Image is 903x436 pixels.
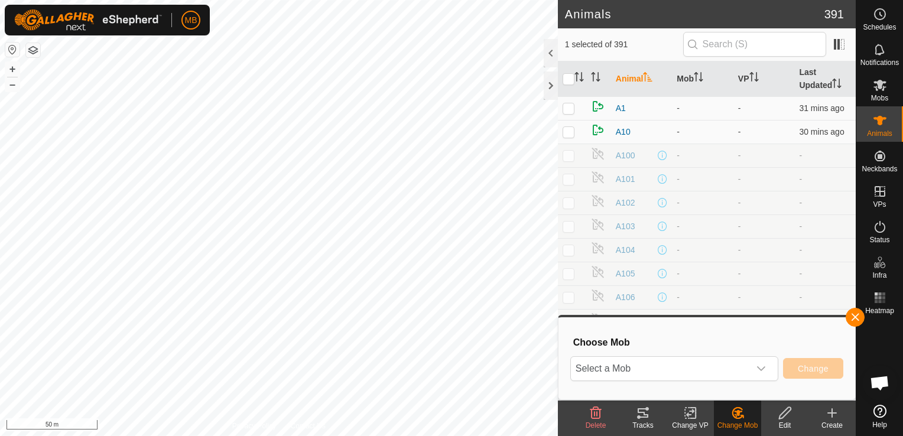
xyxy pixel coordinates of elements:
[749,74,759,83] p-sorticon: Activate to sort
[799,292,802,302] span: -
[565,38,683,51] span: 1 selected of 391
[738,222,741,231] app-display-virtual-paddock-transition: -
[808,420,856,431] div: Create
[616,268,635,280] span: A105
[5,43,20,57] button: Reset Map
[591,99,605,113] img: returning on
[591,312,605,326] img: returning off
[714,420,761,431] div: Change Mob
[738,245,741,255] app-display-virtual-paddock-transition: -
[616,149,635,162] span: A100
[616,244,635,256] span: A104
[14,9,162,31] img: Gallagher Logo
[824,5,844,23] span: 391
[738,103,741,113] app-display-virtual-paddock-transition: -
[733,61,795,97] th: VP
[860,59,899,66] span: Notifications
[694,74,703,83] p-sorticon: Activate to sort
[677,126,729,138] div: -
[591,241,605,255] img: returning off
[799,222,802,231] span: -
[871,95,888,102] span: Mobs
[761,420,808,431] div: Edit
[571,357,749,380] span: Select a Mob
[738,292,741,302] app-display-virtual-paddock-transition: -
[794,61,856,97] th: Last Updated
[738,127,741,136] app-display-virtual-paddock-transition: -
[591,74,600,83] p-sorticon: Activate to sort
[738,198,741,207] app-display-virtual-paddock-transition: -
[677,268,729,280] div: -
[5,62,20,76] button: +
[291,421,326,431] a: Contact Us
[738,151,741,160] app-display-virtual-paddock-transition: -
[856,400,903,433] a: Help
[862,165,897,173] span: Neckbands
[677,173,729,186] div: -
[616,291,635,304] span: A106
[591,170,605,184] img: returning off
[799,174,802,184] span: -
[591,265,605,279] img: returning off
[872,421,887,428] span: Help
[667,420,714,431] div: Change VP
[869,236,889,243] span: Status
[873,201,886,208] span: VPs
[872,272,886,279] span: Infra
[677,197,729,209] div: -
[616,197,635,209] span: A102
[677,244,729,256] div: -
[672,61,733,97] th: Mob
[863,24,896,31] span: Schedules
[783,358,843,379] button: Change
[5,77,20,92] button: –
[616,126,631,138] span: A10
[867,130,892,137] span: Animals
[799,103,844,113] span: 22 Sept 2025, 4:25 pm
[185,14,197,27] span: MB
[799,245,802,255] span: -
[591,147,605,161] img: returning off
[677,220,729,233] div: -
[799,269,802,278] span: -
[565,7,824,21] h2: Animals
[683,32,826,57] input: Search (S)
[643,74,652,83] p-sorticon: Activate to sort
[738,174,741,184] app-display-virtual-paddock-transition: -
[616,173,635,186] span: A101
[677,102,729,115] div: -
[591,194,605,208] img: returning off
[573,337,843,348] h3: Choose Mob
[677,291,729,304] div: -
[738,269,741,278] app-display-virtual-paddock-transition: -
[799,127,844,136] span: 22 Sept 2025, 4:26 pm
[26,43,40,57] button: Map Layers
[611,61,673,97] th: Animal
[616,220,635,233] span: A103
[232,421,277,431] a: Privacy Policy
[865,307,894,314] span: Heatmap
[619,420,667,431] div: Tracks
[586,421,606,430] span: Delete
[799,151,802,160] span: -
[616,102,626,115] span: A1
[591,123,605,137] img: returning on
[677,149,729,162] div: -
[591,288,605,302] img: returning off
[574,74,584,83] p-sorticon: Activate to sort
[832,80,842,90] p-sorticon: Activate to sort
[591,217,605,232] img: returning off
[799,198,802,207] span: -
[862,365,898,401] div: Open chat
[749,357,773,380] div: dropdown trigger
[798,364,829,373] span: Change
